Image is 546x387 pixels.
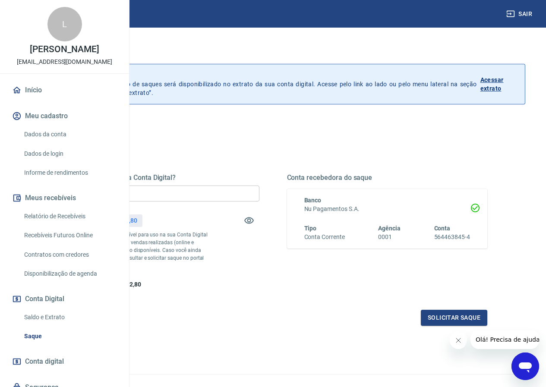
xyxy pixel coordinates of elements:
a: Saldo e Extrato [21,308,119,326]
span: Olá! Precisa de ajuda? [5,6,73,13]
button: Conta Digital [10,289,119,308]
h6: Nu Pagamentos S.A. [304,205,470,214]
h6: Conta Corrente [304,233,345,242]
p: [EMAIL_ADDRESS][DOMAIN_NAME] [17,57,112,66]
p: Histórico de saques [47,71,477,80]
button: Meus recebíveis [10,189,119,208]
p: *Corresponde ao saldo disponível para uso na sua Conta Digital Vindi. Incluindo os valores das ve... [59,231,209,270]
button: Solicitar saque [421,310,487,326]
iframe: Mensagem da empresa [470,330,539,349]
span: Agência [378,225,401,232]
p: R$ 5.792,80 [105,216,137,225]
a: Recebíveis Futuros Online [21,227,119,244]
h5: Conta recebedora do saque [287,173,488,182]
h3: Saque [21,45,525,57]
a: Contratos com credores [21,246,119,264]
a: Dados da conta [21,126,119,143]
a: Saque [21,327,119,345]
a: Dados de login [21,145,119,163]
iframe: Botão para abrir a janela de mensagens [511,352,539,380]
button: Meu cadastro [10,107,119,126]
a: Conta digital [10,352,119,371]
a: Relatório de Recebíveis [21,208,119,225]
span: Conta [434,225,451,232]
a: Informe de rendimentos [21,164,119,182]
a: Início [10,81,119,100]
p: Acessar extrato [480,76,518,93]
a: Acessar extrato [480,71,518,97]
span: R$ 5.792,80 [109,281,141,288]
h6: 0001 [378,233,401,242]
h5: Quanto deseja sacar da Conta Digital? [59,173,259,182]
h6: 564463845-4 [434,233,470,242]
a: Disponibilização de agenda [21,265,119,283]
span: Conta digital [25,356,64,368]
button: Sair [505,6,536,22]
span: Banco [304,197,322,204]
iframe: Fechar mensagem [450,332,467,349]
p: [PERSON_NAME] [30,45,99,54]
p: A partir de agora, o histórico de saques será disponibilizado no extrato da sua conta digital. Ac... [47,71,477,97]
span: Tipo [304,225,317,232]
div: L [47,7,82,41]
